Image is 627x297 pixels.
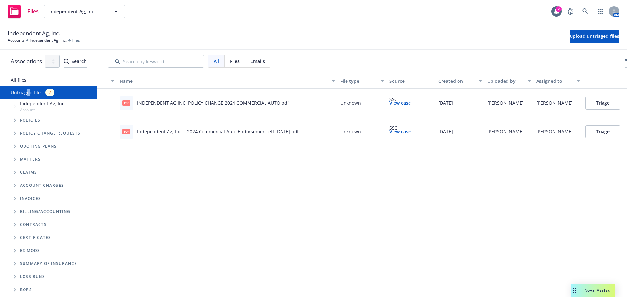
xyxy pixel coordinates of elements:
span: Ex Mods [20,249,40,253]
span: Contracts [20,223,47,227]
div: [PERSON_NAME] [536,128,573,135]
div: Search [64,55,87,67]
div: Folder Tree Example [0,205,97,296]
span: Loss Runs [20,275,45,279]
div: File type [340,78,377,84]
button: Independent Ag, Inc. [44,5,125,18]
span: Upload untriaged files [570,33,619,39]
span: Independent Ag, Inc. [8,29,60,37]
div: [PERSON_NAME] [487,99,524,106]
span: Files [27,9,39,14]
span: [DATE] [438,128,453,135]
span: Account [20,107,66,112]
div: 2 [556,6,562,12]
button: File type [338,73,387,89]
a: Independent Ag, Inc. - 2024 Commercial Auto Endorsement eff [DATE].pdf [137,128,299,135]
a: Accounts [8,37,24,43]
span: All [214,58,219,65]
a: Untriaged files [11,89,43,96]
div: Source [389,78,433,84]
div: 2 [45,89,54,96]
svg: Search [64,59,69,64]
span: Associations [11,57,42,66]
a: INDEPENDENT AG INC. POLICY CHANGE 2024 COMMERCIAL AUTO.pdf [137,100,289,106]
button: Name [117,73,338,89]
button: Source [387,73,436,89]
button: Triage [585,97,620,110]
span: pdf [122,129,130,134]
div: Tree Example [0,99,97,205]
span: Summary of insurance [20,262,77,266]
span: Invoices [20,197,41,200]
div: Assigned to [536,78,573,84]
span: Account charges [20,184,64,187]
div: Created on [438,78,475,84]
a: Files [5,2,41,21]
span: Policies [20,118,40,122]
button: SearchSearch [64,55,87,68]
button: Triage [585,125,620,138]
a: Report a Bug [564,5,577,18]
input: Search by keyword... [108,55,204,68]
a: All files [11,77,26,83]
div: [PERSON_NAME] [536,99,573,106]
span: Quoting plans [20,144,57,148]
button: Nova Assist [571,284,615,297]
a: Independent Ag, Inc. [30,37,67,43]
span: Claims [20,171,37,174]
span: BORs [20,288,32,292]
button: Uploaded by [485,73,534,89]
span: Billing/Accounting [20,210,71,214]
span: Independent Ag, Inc. [20,100,66,107]
button: Created on [436,73,485,89]
div: Drag to move [571,284,579,297]
div: Name [120,78,328,84]
a: View case [389,99,411,106]
span: Files [72,37,80,43]
a: View case [389,128,411,135]
a: Switch app [594,5,607,18]
span: Independent Ag, Inc. [49,8,106,15]
div: [PERSON_NAME] [487,128,524,135]
button: Upload untriaged files [570,30,619,43]
span: Nova Assist [584,288,610,293]
span: Emails [250,58,265,65]
span: [DATE] [438,99,453,106]
span: pdf [122,100,130,105]
span: Files [230,58,240,65]
button: Assigned to [534,73,583,89]
a: Search [579,5,592,18]
span: Certificates [20,236,51,240]
span: Matters [20,157,40,161]
div: Uploaded by [487,78,524,84]
span: Policy change requests [20,131,80,135]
